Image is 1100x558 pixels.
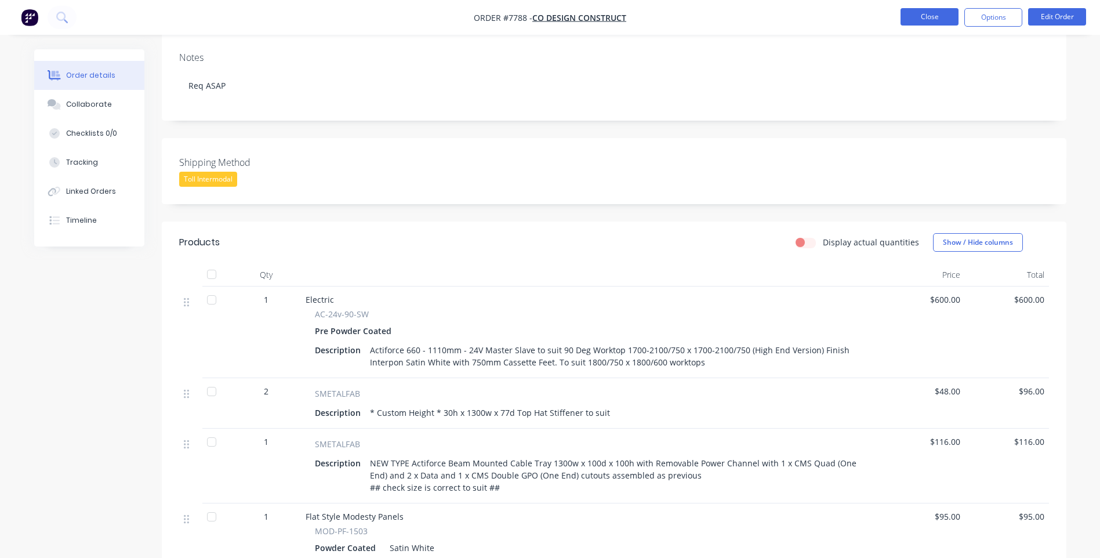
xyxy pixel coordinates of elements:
button: Close [901,8,959,26]
span: $600.00 [970,294,1044,306]
img: Factory [21,9,38,26]
span: 2 [264,385,268,397]
span: $95.00 [885,510,960,523]
span: 1 [264,294,268,306]
span: Electric [306,294,334,305]
button: Tracking [34,148,144,177]
span: 1 [264,510,268,523]
div: Collaborate [66,99,112,110]
div: Price [881,263,965,287]
div: Toll Intermodal [179,172,237,187]
label: Display actual quantities [823,236,919,248]
button: Show / Hide columns [933,233,1023,252]
div: Linked Orders [66,186,116,197]
div: Notes [179,52,1049,63]
button: Checklists 0/0 [34,119,144,148]
span: Flat Style Modesty Panels [306,511,404,522]
div: NEW TYPE Actiforce Beam Mounted Cable Tray 1300w x 100d x 100h with Removable Power Channel with ... [365,455,867,496]
div: Satin White [385,539,434,556]
span: $116.00 [885,436,960,448]
button: Order details [34,61,144,90]
span: Order #7788 - [474,12,532,23]
div: Products [179,235,220,249]
div: Qty [231,263,301,287]
div: Checklists 0/0 [66,128,117,139]
div: Description [315,404,365,421]
div: * Custom Height * 30h x 1300w x 77d Top Hat Stiffener to suit [365,404,615,421]
button: Options [964,8,1022,27]
span: AC-24v-90-SW [315,308,369,320]
div: Req ASAP [179,68,1049,103]
div: Powder Coated [315,539,380,556]
div: Tracking [66,157,98,168]
label: Shipping Method [179,155,324,169]
button: Edit Order [1028,8,1086,26]
button: Timeline [34,206,144,235]
div: Pre Powder Coated [315,323,396,339]
div: Actiforce 660 - 1110mm - 24V Master Slave to suit 90 Deg Worktop 1700-2100/750 x 1700-2100/750 (H... [365,342,867,371]
span: 1 [264,436,268,448]
span: SMETALFAB [315,438,360,450]
span: MOD-PF-1503 [315,525,368,537]
div: Total [965,263,1049,287]
button: Linked Orders [34,177,144,206]
span: SMETALFAB [315,387,360,400]
div: Description [315,342,365,358]
div: Order details [66,70,115,81]
span: $48.00 [885,385,960,397]
span: $95.00 [970,510,1044,523]
div: Description [315,455,365,472]
span: $600.00 [885,294,960,306]
a: Co Design Construct [532,12,626,23]
span: $116.00 [970,436,1044,448]
button: Collaborate [34,90,144,119]
div: Timeline [66,215,97,226]
span: $96.00 [970,385,1044,397]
